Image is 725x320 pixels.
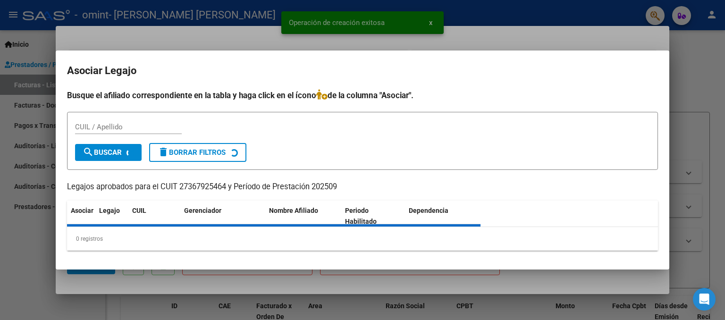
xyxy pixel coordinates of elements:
[75,144,142,161] button: Buscar
[693,288,716,311] div: Open Intercom Messenger
[180,201,265,232] datatable-header-cell: Gerenciador
[67,62,658,80] h2: Asociar Legajo
[67,181,658,193] p: Legajos aprobados para el CUIT 27367925464 y Período de Prestación 202509
[341,201,405,232] datatable-header-cell: Periodo Habilitado
[158,146,169,158] mat-icon: delete
[95,201,128,232] datatable-header-cell: Legajo
[67,227,658,251] div: 0 registros
[149,143,246,162] button: Borrar Filtros
[409,207,448,214] span: Dependencia
[405,201,481,232] datatable-header-cell: Dependencia
[83,146,94,158] mat-icon: search
[128,201,180,232] datatable-header-cell: CUIL
[269,207,318,214] span: Nombre Afiliado
[158,148,226,157] span: Borrar Filtros
[71,207,93,214] span: Asociar
[265,201,341,232] datatable-header-cell: Nombre Afiliado
[184,207,221,214] span: Gerenciador
[99,207,120,214] span: Legajo
[345,207,377,225] span: Periodo Habilitado
[67,89,658,101] h4: Busque el afiliado correspondiente en la tabla y haga click en el ícono de la columna "Asociar".
[132,207,146,214] span: CUIL
[83,148,122,157] span: Buscar
[67,201,95,232] datatable-header-cell: Asociar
